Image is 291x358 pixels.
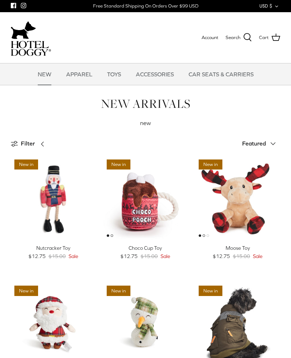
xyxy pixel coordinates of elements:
a: Free Standard Shipping On Orders Over $99 USD [93,1,198,11]
div: Choco Cup Toy [103,244,188,252]
p: new [11,119,280,128]
a: Choco Cup Toy $12.75 $15.00 Sale [103,244,188,260]
a: Moose Toy $12.75 $15.00 Sale [195,244,280,260]
span: Filter [21,139,35,148]
a: Cart [259,33,280,42]
a: Choco Cup Toy [103,156,188,241]
a: Instagram [21,3,26,8]
a: APPAREL [60,63,99,85]
span: $12.75 [120,252,138,260]
div: Nutcracker Toy [11,244,96,252]
span: Sale [253,252,263,260]
a: NEW [31,63,58,85]
span: Sale [161,252,170,260]
a: Filter [11,135,49,152]
a: hoteldoggycom [11,19,51,56]
span: $15.00 [48,252,66,260]
span: $15.00 [140,252,158,260]
span: Featured [242,140,266,147]
a: TOYS [101,63,128,85]
span: New in [107,286,130,296]
a: ACCESSORIES [129,63,180,85]
span: Cart [259,34,269,42]
span: $12.75 [28,252,46,260]
h1: NEW ARRIVALS [11,96,280,111]
div: Free Standard Shipping On Orders Over $99 USD [93,3,198,9]
span: New in [107,159,130,170]
a: Moose Toy [195,156,280,241]
span: New in [199,159,222,170]
a: Search [226,33,252,42]
span: New in [14,286,38,296]
a: CAR SEATS & CARRIERS [182,63,260,85]
a: Facebook [11,3,16,8]
span: $12.75 [213,252,230,260]
button: Featured [242,136,280,152]
span: Sale [69,252,78,260]
span: Account [202,35,218,40]
a: Account [202,34,218,42]
a: Nutcracker Toy $12.75 $15.00 Sale [11,244,96,260]
span: New in [199,286,222,296]
span: Search [226,34,240,42]
span: $15.00 [233,252,250,260]
img: hoteldoggycom [11,41,51,56]
img: dog-icon.svg [11,19,36,41]
span: New in [14,159,38,170]
a: Nutcracker Toy [11,156,96,241]
div: Moose Toy [195,244,280,252]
